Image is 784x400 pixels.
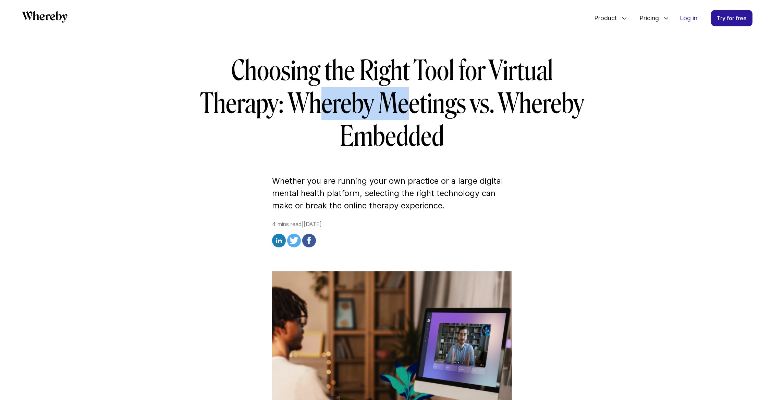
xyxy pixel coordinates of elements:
img: facebook [302,234,316,247]
span: Pricing [633,7,661,29]
p: Whether you are running your own practice or a large digital mental health platform, selecting th... [272,175,512,212]
img: linkedin [272,234,286,247]
h1: Choosing the Right Tool for Virtual Therapy: Whereby Meetings vs. Whereby Embedded [195,54,589,153]
a: Try for free [711,10,752,26]
a: Whereby [22,11,68,25]
svg: Whereby [22,11,68,23]
span: Product [587,7,619,29]
img: twitter [287,234,301,247]
div: 4 mins read | [DATE] [272,220,512,249]
a: Log in [674,10,703,26]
